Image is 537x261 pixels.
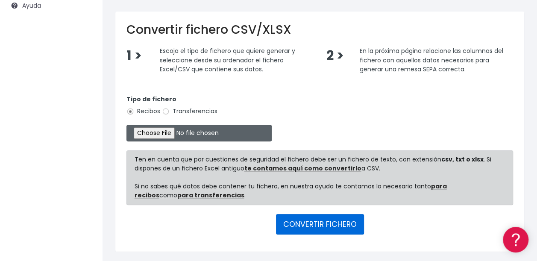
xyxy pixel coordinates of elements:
[359,47,503,73] span: En la próxima página relacione las columnas del fichero con aquellos datos necesarios para genera...
[126,150,513,205] div: Ten en cuenta que por cuestiones de seguridad el fichero debe ser un fichero de texto, con extens...
[22,1,41,10] span: Ayuda
[126,23,513,37] h2: Convertir fichero CSV/XLSX
[160,47,295,73] span: Escoja el tipo de fichero que quiere generar y seleccione desde su ordenador el fichero Excel/CSV...
[126,95,176,103] strong: Tipo de fichero
[162,107,217,116] label: Transferencias
[177,191,244,199] a: para transferencias
[441,155,484,164] strong: csv, txt o xlsx
[126,107,160,116] label: Recibos
[126,47,142,65] span: 1 >
[135,182,447,199] a: para recibos
[326,47,343,65] span: 2 >
[244,164,361,173] a: te contamos aquí como convertirlo
[276,214,364,235] button: CONVERTIR FICHERO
